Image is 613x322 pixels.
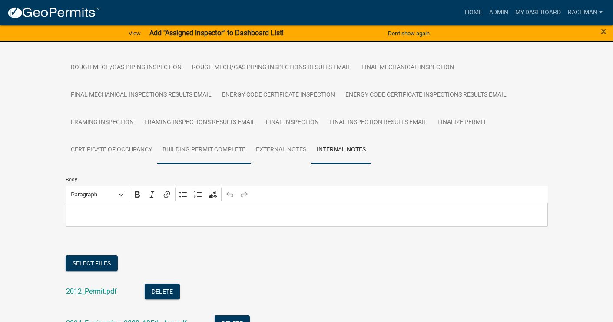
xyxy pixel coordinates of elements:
wm-modal-confirm: Delete Document [145,288,180,296]
div: Editor toolbar [66,186,548,202]
a: Final Mechanical Inspection [356,54,459,82]
a: Rough Mech/Gas Piping Inspections Results Email [187,54,356,82]
a: Energy Code Certificate Inspection [217,81,340,109]
a: Home [461,4,486,21]
a: View [125,26,144,40]
a: My Dashboard [512,4,564,21]
label: Body [66,177,77,182]
a: Final Mechanical Inspections Results Email [66,81,217,109]
button: Don't show again [384,26,433,40]
a: rachman [564,4,606,21]
a: Framing Inspection [66,109,139,137]
span: Paragraph [71,189,116,200]
a: Rough Mech/Gas Piping Inspection [66,54,187,82]
button: Paragraph, Heading [67,188,127,201]
button: Close [601,26,606,37]
a: Finalize Permit [432,109,491,137]
a: Final Inspection [261,109,324,137]
button: Select files [66,255,118,271]
div: Editor editing area: main. Press Alt+0 for help. [66,203,548,227]
a: Final Inspection Results Email [324,109,432,137]
a: Admin [486,4,512,21]
strong: Add "Assigned Inspector" to Dashboard List! [149,29,284,37]
button: Delete [145,284,180,299]
a: External Notes [251,136,311,164]
a: 2012_Permit.pdf [66,287,117,295]
a: Building Permit Complete [157,136,251,164]
a: Certificate of Occupancy [66,136,157,164]
a: Internal Notes [311,136,371,164]
a: Framing Inspections Results Email [139,109,261,137]
a: Energy Code Certificate Inspections Results Email [340,81,512,109]
span: × [601,25,606,37]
